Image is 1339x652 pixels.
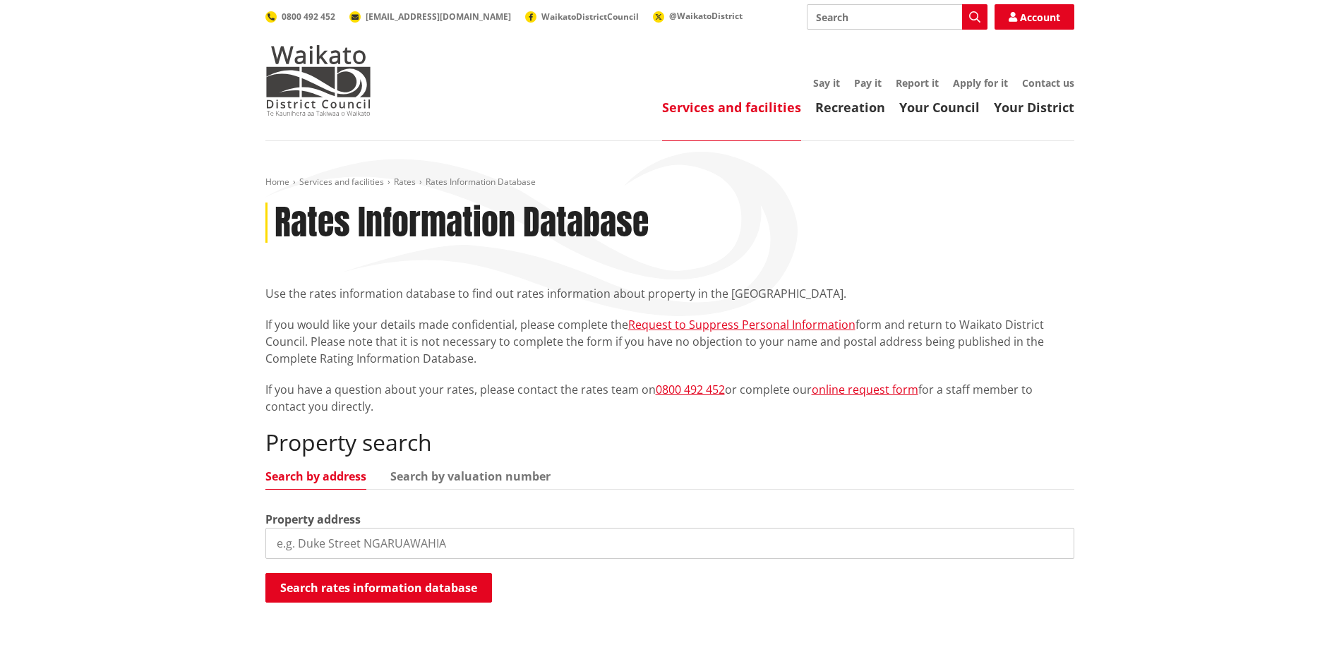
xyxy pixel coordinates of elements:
a: Services and facilities [662,99,801,116]
a: @WaikatoDistrict [653,10,743,22]
a: WaikatoDistrictCouncil [525,11,639,23]
a: Contact us [1022,76,1074,90]
a: 0800 492 452 [265,11,335,23]
a: online request form [812,382,918,397]
h2: Property search [265,429,1074,456]
span: @WaikatoDistrict [669,10,743,22]
input: e.g. Duke Street NGARUAWAHIA [265,528,1074,559]
span: Rates Information Database [426,176,536,188]
button: Search rates information database [265,573,492,603]
a: Rates [394,176,416,188]
a: [EMAIL_ADDRESS][DOMAIN_NAME] [349,11,511,23]
p: If you would like your details made confidential, please complete the form and return to Waikato ... [265,316,1074,367]
a: Account [995,4,1074,30]
a: 0800 492 452 [656,382,725,397]
a: Apply for it [953,76,1008,90]
span: WaikatoDistrictCouncil [541,11,639,23]
img: Waikato District Council - Te Kaunihera aa Takiwaa o Waikato [265,45,371,116]
p: Use the rates information database to find out rates information about property in the [GEOGRAPHI... [265,285,1074,302]
span: 0800 492 452 [282,11,335,23]
h1: Rates Information Database [275,203,649,243]
a: Your District [994,99,1074,116]
input: Search input [807,4,987,30]
a: Report it [896,76,939,90]
a: Your Council [899,99,980,116]
a: Search by valuation number [390,471,551,482]
a: Services and facilities [299,176,384,188]
a: Search by address [265,471,366,482]
nav: breadcrumb [265,176,1074,188]
p: If you have a question about your rates, please contact the rates team on or complete our for a s... [265,381,1074,415]
a: Recreation [815,99,885,116]
a: Say it [813,76,840,90]
a: Pay it [854,76,882,90]
a: Home [265,176,289,188]
label: Property address [265,511,361,528]
a: Request to Suppress Personal Information [628,317,855,332]
span: [EMAIL_ADDRESS][DOMAIN_NAME] [366,11,511,23]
